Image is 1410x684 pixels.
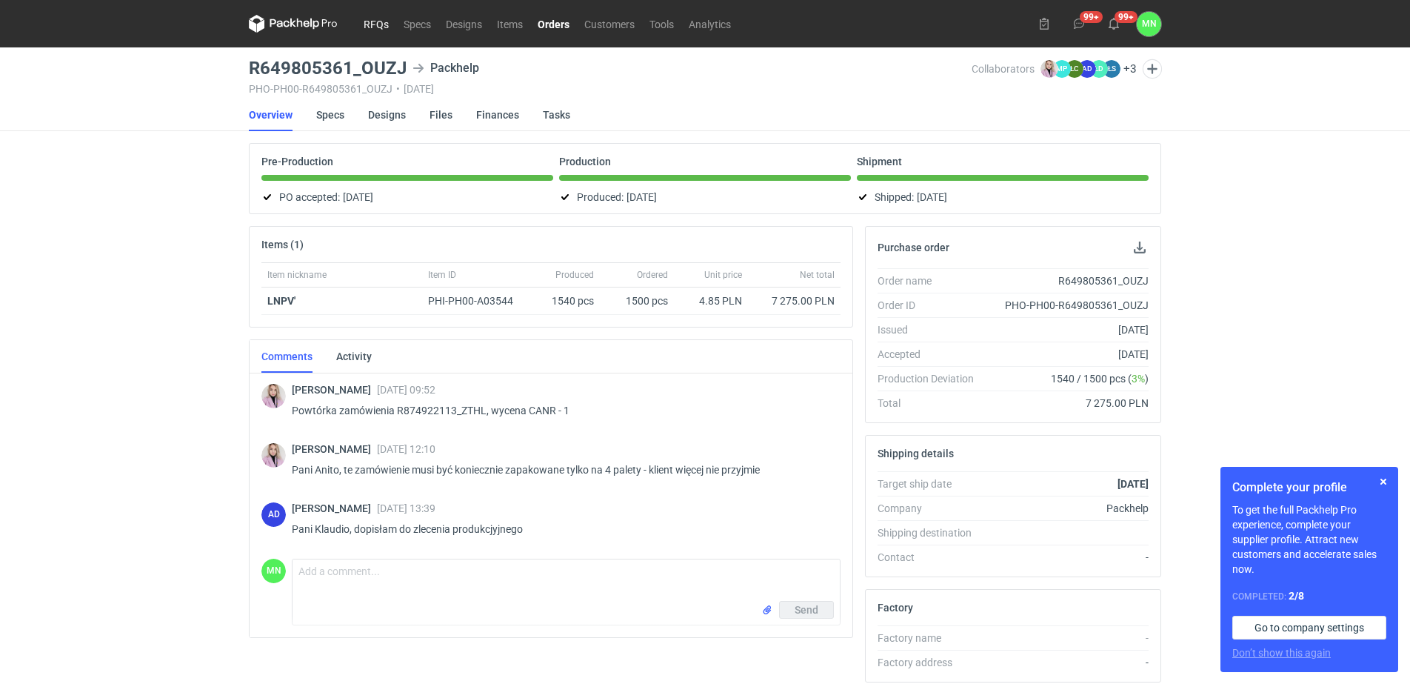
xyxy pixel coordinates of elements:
[1137,12,1161,36] div: Małgorzata Nowotna
[986,396,1149,411] div: 7 275.00 PLN
[543,99,570,131] a: Tasks
[878,347,986,362] div: Accepted
[476,99,519,131] a: Finances
[878,631,986,645] div: Factory name
[292,384,377,396] span: [PERSON_NAME]
[1289,590,1304,602] strong: 2 / 8
[261,384,286,408] img: Klaudia Wiśniewska
[428,269,456,281] span: Item ID
[627,188,657,206] span: [DATE]
[412,59,479,77] div: Packhelp
[396,83,400,95] span: •
[292,461,829,479] p: Pani Anito, te zamówienie musi być koniecznie zapakowane tylko na 4 palety - klient więcej nie pr...
[396,15,438,33] a: Specs
[600,288,674,315] div: 1500 pcs
[681,15,738,33] a: Analytics
[267,295,295,307] strong: LNPV'
[292,443,377,455] span: [PERSON_NAME]
[368,99,406,131] a: Designs
[1232,479,1386,497] h1: Complete your profile
[292,520,829,538] p: Pani Klaudio, dopisłam do zlecenia produkcjyjnego
[986,501,1149,516] div: Packhelp
[316,99,344,131] a: Specs
[1090,60,1108,78] figcaption: ŁD
[1137,12,1161,36] button: MN
[986,347,1149,362] div: [DATE]
[292,402,829,419] p: Powtórka zamówienia R874922113_ZTHL, wycena CANR - 1
[878,550,986,565] div: Contact
[1078,60,1096,78] figcaption: AD
[986,273,1149,288] div: R649805361_OUZJ
[878,477,986,491] div: Target ship date
[1051,371,1149,386] span: 1540 / 1500 pcs ( )
[530,15,577,33] a: Orders
[356,15,396,33] a: RFQs
[428,293,527,308] div: PHI-PH00-A03544
[779,601,834,619] button: Send
[986,550,1149,565] div: -
[533,288,600,315] div: 1540 pcs
[261,340,313,373] a: Comments
[1232,645,1331,660] button: Don’t show this again
[559,188,851,206] div: Produced:
[878,298,986,313] div: Order ID
[637,269,668,281] span: Ordered
[577,15,642,33] a: Customers
[292,502,377,514] span: [PERSON_NAME]
[878,242,949,253] h2: Purchase order
[878,602,913,614] h2: Factory
[1143,59,1162,79] button: Edit collaborators
[857,156,902,167] p: Shipment
[795,605,818,615] span: Send
[249,59,407,77] h3: R649805361_OUZJ
[1132,373,1145,385] span: 3%
[1232,616,1386,640] a: Go to company settings
[1053,60,1071,78] figcaption: MP
[986,655,1149,670] div: -
[878,448,954,459] h2: Shipping details
[1131,239,1149,256] button: Download PO
[878,501,986,516] div: Company
[249,83,972,95] div: PHO-PH00-R649805361_OUZJ [DATE]
[261,156,333,167] p: Pre-Production
[336,340,372,373] a: Activity
[1102,12,1126,36] button: 99+
[249,99,293,131] a: Overview
[377,443,435,455] span: [DATE] 12:10
[986,322,1149,337] div: [DATE]
[1103,60,1120,78] figcaption: ŁS
[1232,502,1386,577] p: To get the full Packhelp Pro experience, complete your supplier profile. Attract new customers an...
[1374,473,1392,491] button: Skip for now
[917,188,947,206] span: [DATE]
[680,293,742,308] div: 4.85 PLN
[642,15,681,33] a: Tools
[1066,60,1083,78] figcaption: ŁC
[261,502,286,527] figcaption: AD
[878,322,986,337] div: Issued
[704,269,742,281] span: Unit price
[261,239,304,250] h2: Items (1)
[754,293,835,308] div: 7 275.00 PLN
[800,269,835,281] span: Net total
[878,273,986,288] div: Order name
[438,15,490,33] a: Designs
[857,188,1149,206] div: Shipped:
[430,99,452,131] a: Files
[559,156,611,167] p: Production
[1040,60,1058,78] img: Klaudia Wiśniewska
[490,15,530,33] a: Items
[986,631,1149,645] div: -
[555,269,594,281] span: Produced
[267,269,327,281] span: Item nickname
[261,443,286,468] img: Klaudia Wiśniewska
[249,15,338,33] svg: Packhelp Pro
[986,298,1149,313] div: PHO-PH00-R649805361_OUZJ
[1117,478,1149,490] strong: [DATE]
[261,559,286,583] div: Małgorzata Nowotna
[377,384,435,396] span: [DATE] 09:52
[261,559,286,583] figcaption: MN
[878,396,986,411] div: Total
